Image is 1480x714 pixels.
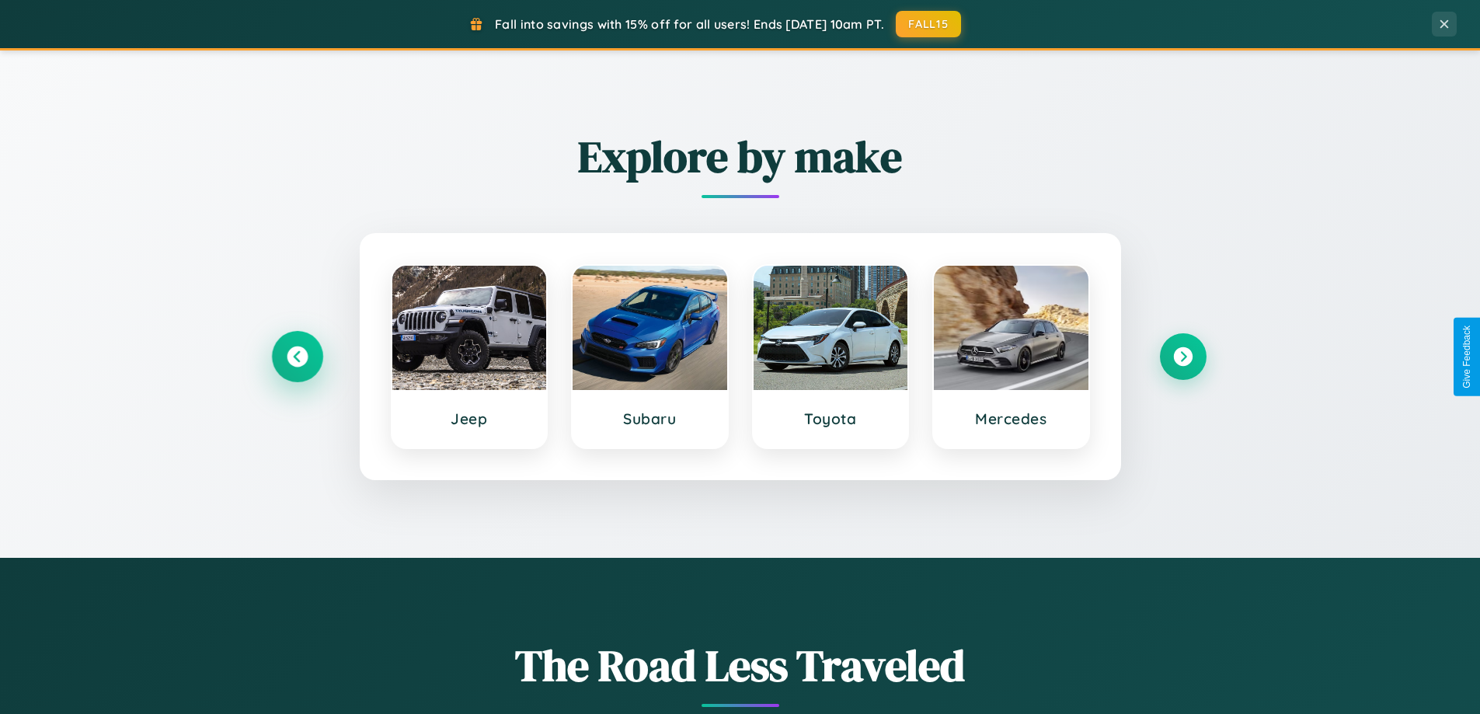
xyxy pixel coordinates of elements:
h2: Explore by make [274,127,1207,186]
h1: The Road Less Traveled [274,636,1207,695]
h3: Mercedes [949,409,1073,428]
h3: Subaru [588,409,712,428]
h3: Toyota [769,409,893,428]
button: FALL15 [896,11,961,37]
div: Give Feedback [1461,326,1472,388]
h3: Jeep [408,409,531,428]
span: Fall into savings with 15% off for all users! Ends [DATE] 10am PT. [495,16,884,32]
